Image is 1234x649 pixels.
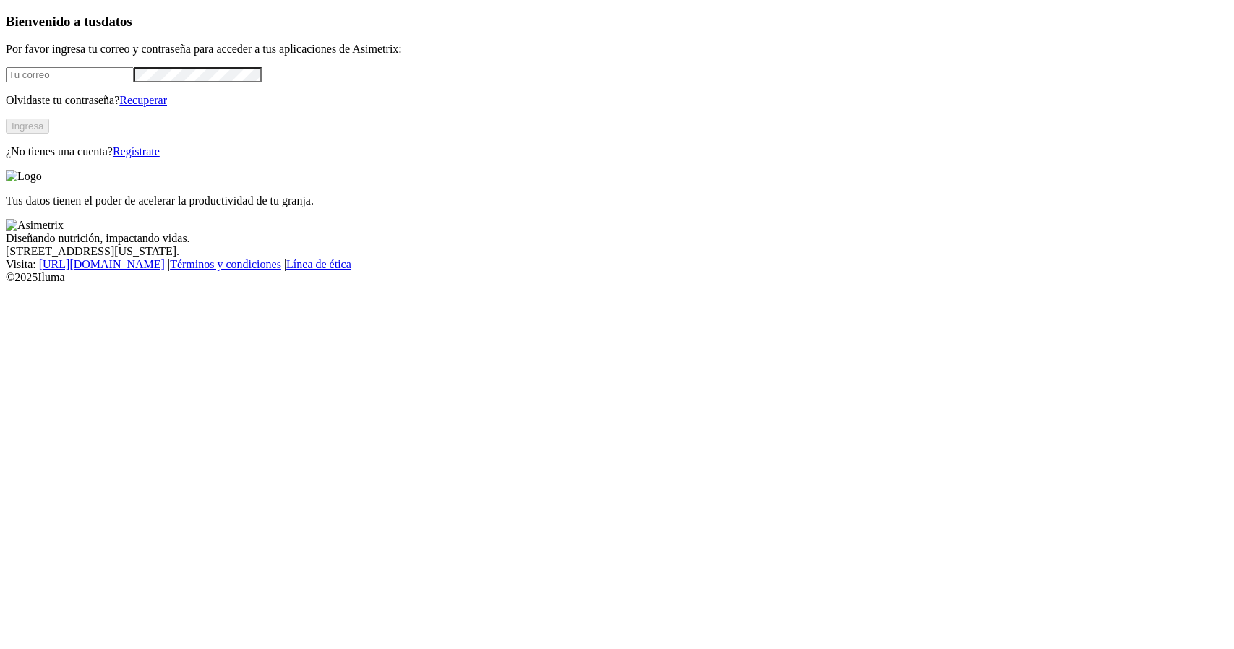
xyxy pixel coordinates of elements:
a: Recuperar [119,94,167,106]
h3: Bienvenido a tus [6,14,1228,30]
a: Línea de ética [286,258,351,270]
input: Tu correo [6,67,134,82]
p: Tus datos tienen el poder de acelerar la productividad de tu granja. [6,194,1228,207]
div: Visita : | | [6,258,1228,271]
p: Olvidaste tu contraseña? [6,94,1228,107]
a: Regístrate [113,145,160,158]
img: Logo [6,170,42,183]
a: [URL][DOMAIN_NAME] [39,258,165,270]
p: Por favor ingresa tu correo y contraseña para acceder a tus aplicaciones de Asimetrix: [6,43,1228,56]
div: © 2025 Iluma [6,271,1228,284]
span: datos [101,14,132,29]
div: Diseñando nutrición, impactando vidas. [6,232,1228,245]
div: [STREET_ADDRESS][US_STATE]. [6,245,1228,258]
a: Términos y condiciones [170,258,281,270]
button: Ingresa [6,119,49,134]
p: ¿No tienes una cuenta? [6,145,1228,158]
img: Asimetrix [6,219,64,232]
